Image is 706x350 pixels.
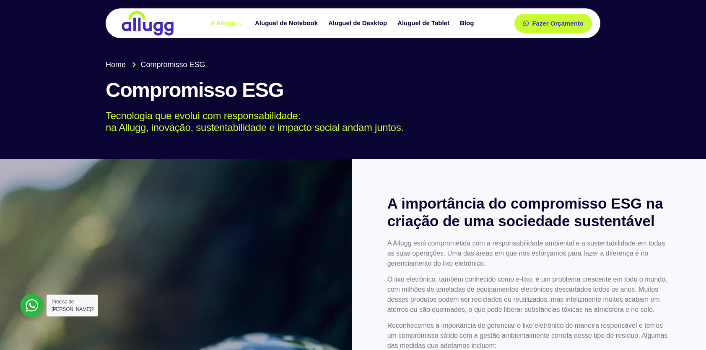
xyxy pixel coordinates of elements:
a: Aluguel de Notebook [251,16,324,31]
a: Fazer Orçamento [514,14,592,33]
a: Aluguel de Tablet [393,16,456,31]
img: locação de TI é Allugg [120,10,175,36]
h2: A importância do compromisso ESG na criação de uma sociedade sustentável [387,195,670,230]
span: Fazer Orçamento [532,20,584,26]
a: A Allugg [206,16,251,31]
span: Precisa de [PERSON_NAME]? [52,299,93,312]
span: Compromisso ESG [139,59,205,71]
p: O lixo eletrônico, também conhecido como e-lixo, é um problema crescente em todo o mundo, com mil... [387,274,670,315]
p: Tecnologia que evolui com responsabilidade: na Allugg, inovação, sustentabilidade e impacto socia... [106,110,588,134]
span: Home [106,59,126,71]
h1: Compromisso ESG [106,79,600,102]
p: A Allugg está comprometida com a responsabilidade ambiental e a sustentabilidade em todas as suas... [387,238,670,269]
a: Blog [456,16,480,31]
a: Aluguel de Desktop [324,16,393,31]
